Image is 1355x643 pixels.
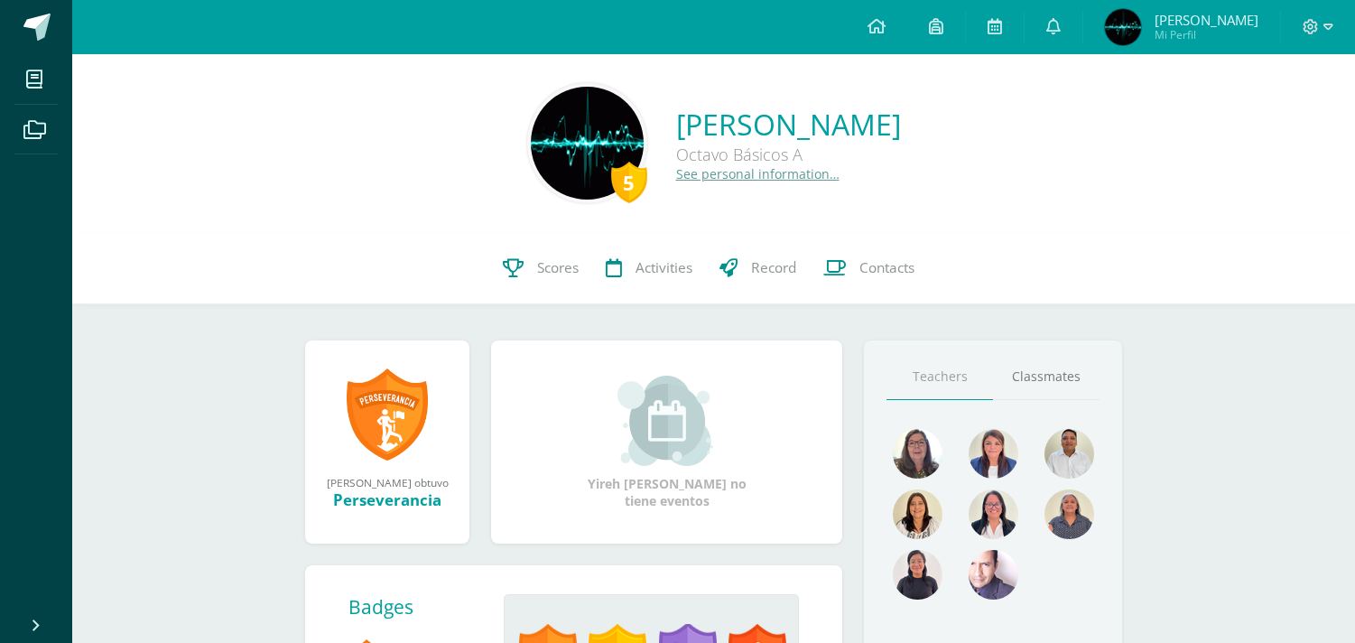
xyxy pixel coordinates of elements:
[993,354,1100,400] a: Classmates
[577,376,757,509] div: Yireh [PERSON_NAME] no tiene eventos
[886,354,993,400] a: Teachers
[676,144,901,165] div: Octavo Básicos A
[348,594,489,620] div: Badges
[893,429,942,479] img: a4871f238fc6f9e1d7ed418e21754428.png
[617,376,716,466] img: event_small.png
[859,258,914,277] span: Contacts
[531,87,644,200] img: 5a8618c0f714044b6be5145d30b7ea2c.png
[323,475,451,489] div: [PERSON_NAME] obtuvo
[676,165,840,182] a: See personal information…
[611,162,647,203] div: 5
[676,105,901,144] a: [PERSON_NAME]
[893,489,942,539] img: 876c69fb502899f7a2bc55a9ba2fa0e7.png
[1155,11,1258,29] span: [PERSON_NAME]
[1105,9,1141,45] img: b24eb43bdcb81c515ee16569479ce8c1.png
[969,489,1018,539] img: 408a551ef2c74b912fbe9346b0557d9b.png
[537,258,579,277] span: Scores
[489,232,592,304] a: Scores
[969,429,1018,479] img: aefa6dbabf641819c41d1760b7b82962.png
[810,232,928,304] a: Contacts
[1044,429,1094,479] img: 342ba9b8a6082921fd945bbc9e8525ae.png
[323,489,451,510] div: Perseverancia
[1155,27,1258,42] span: Mi Perfil
[636,258,692,277] span: Activities
[706,232,810,304] a: Record
[969,550,1018,600] img: a8e8556f48ef469a8de4653df9219ae6.png
[751,258,796,277] span: Record
[592,232,706,304] a: Activities
[1044,489,1094,539] img: 8f3bf19539481b212b8ab3c0cdc72ac6.png
[893,550,942,600] img: 041e67bb1815648f1c28e9f895bf2be1.png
